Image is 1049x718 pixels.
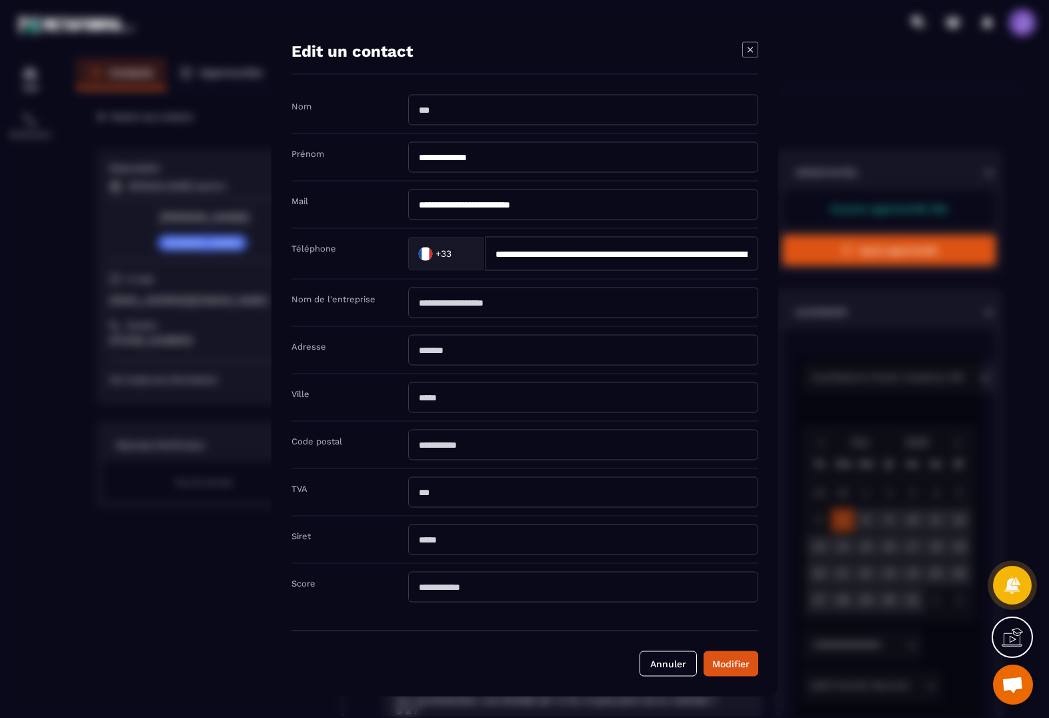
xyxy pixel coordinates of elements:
[704,651,758,677] button: Modifier
[408,237,485,271] div: Search for option
[291,294,375,304] label: Nom de l'entreprise
[291,149,324,159] label: Prénom
[993,665,1033,705] div: Ouvrir le chat
[291,389,309,399] label: Ville
[291,342,326,352] label: Adresse
[291,244,336,254] label: Téléphone
[291,101,311,111] label: Nom
[291,436,342,446] label: Code postal
[640,651,697,677] button: Annuler
[291,196,308,206] label: Mail
[411,240,438,267] img: Country Flag
[454,244,471,264] input: Search for option
[291,579,315,589] label: Score
[291,42,413,61] h4: Edit un contact
[291,531,311,541] label: Siret
[291,484,307,494] label: TVA
[435,247,451,260] span: +33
